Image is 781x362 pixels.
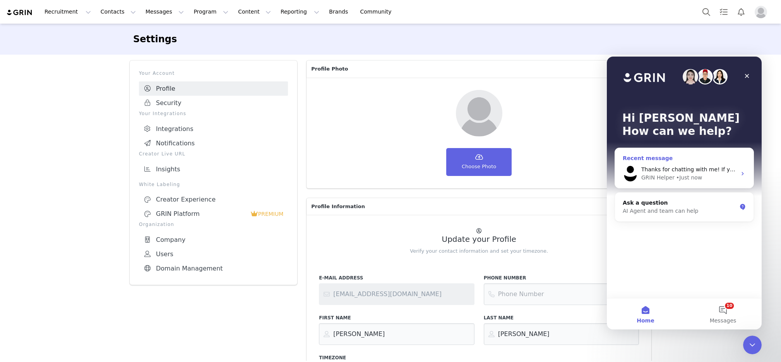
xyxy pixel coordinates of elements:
p: Your Integrations [139,110,288,117]
iframe: Intercom live chat [607,57,762,329]
label: Timezone [319,354,639,361]
button: Messages [77,242,155,273]
a: Security [139,96,288,110]
button: Recruitment [40,3,96,21]
input: Phone Number [484,283,639,305]
p: White Labeling [139,181,288,188]
span: Profile Information [311,203,365,210]
input: Last Name [484,323,639,345]
img: grin logo [6,9,33,16]
a: Notifications [139,136,288,150]
input: Contact support or your account administrator to change your email address [319,283,474,305]
div: Ask a questionAI Agent and team can help [8,136,147,165]
a: Integrations [139,122,288,136]
span: Home [30,261,47,267]
p: Verify your contact information and set your timezone. [319,247,639,255]
p: Organization [139,221,288,228]
a: Creator Experience [139,193,288,207]
img: Your picture [456,90,502,136]
a: Domain Management [139,261,288,276]
button: Search [698,3,715,21]
a: Tasks [715,3,732,21]
div: GRIN Platform [144,210,250,218]
label: E-Mail Address [319,274,474,281]
a: Brands [324,3,355,21]
p: Your Account [139,70,288,77]
button: Reporting [276,3,324,21]
button: Contacts [96,3,140,21]
div: Close [133,12,147,26]
iframe: Intercom live chat [743,336,762,354]
div: • Just now [69,117,95,125]
div: Creator Experience [144,196,283,203]
span: Thanks for chatting with me! If you have any more questions later, just let me know. Have a great... [34,110,315,116]
h2: Update your Profile [319,235,639,244]
label: Phone Number [484,274,639,281]
a: Profile [139,81,288,96]
a: Community [356,3,400,21]
button: Messages [141,3,188,21]
label: First Name [319,314,474,321]
button: Notifications [733,3,750,21]
div: AI Agent and team can help [16,150,130,159]
input: First Name [319,323,474,345]
span: Choose Photo [462,163,496,171]
label: Last Name [484,314,639,321]
span: Profile Photo [311,65,348,73]
button: Profile [750,6,775,18]
button: Program [189,3,233,21]
a: Company [139,233,288,247]
span: Messages [103,261,130,267]
a: Users [139,247,288,261]
img: placeholder-profile.jpg [755,6,767,18]
button: Content [233,3,276,21]
span: PREMIUM [258,211,284,217]
a: Insights [139,162,288,176]
p: Creator Live URL [139,150,288,157]
a: GRIN Platform PREMIUM [139,207,288,221]
div: GRIN Helper [34,117,68,125]
div: Ask a question [16,142,130,150]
